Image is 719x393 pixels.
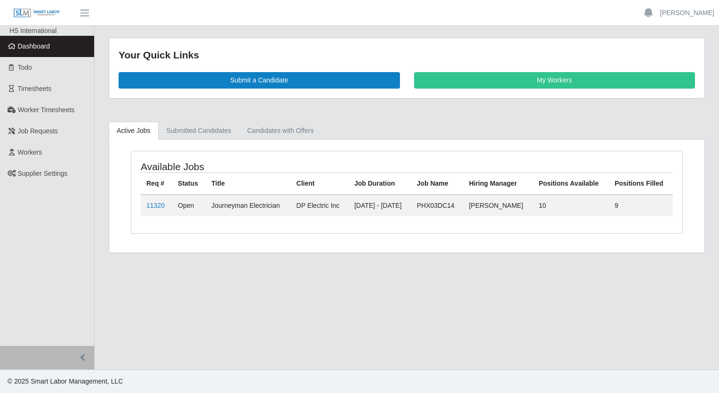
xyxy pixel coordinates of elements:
td: DP Electric Inc [291,195,349,216]
a: 11320 [146,202,165,209]
th: Hiring Manager [463,172,533,195]
span: Job Requests [18,127,58,135]
span: Worker Timesheets [18,106,74,114]
a: Candidates with Offers [239,122,321,140]
span: HS International [9,27,56,34]
td: [PERSON_NAME] [463,195,533,216]
th: Job Duration [349,172,411,195]
th: Positions Available [533,172,609,195]
h4: Available Jobs [141,161,354,172]
span: Dashboard [18,42,50,50]
th: Title [206,172,291,195]
th: Positions Filled [609,172,673,195]
div: Your Quick Links [119,48,695,63]
span: © 2025 Smart Labor Management, LLC [8,377,123,385]
img: SLM Logo [13,8,60,18]
td: 9 [609,195,673,216]
td: [DATE] - [DATE] [349,195,411,216]
a: Submitted Candidates [159,122,240,140]
td: PHX03DC14 [411,195,463,216]
a: Active Jobs [109,122,159,140]
span: Workers [18,148,42,156]
th: Job Name [411,172,463,195]
td: 10 [533,195,609,216]
a: [PERSON_NAME] [660,8,714,18]
td: Open [172,195,206,216]
a: Submit a Candidate [119,72,400,89]
th: Client [291,172,349,195]
span: Todo [18,64,32,71]
span: Timesheets [18,85,52,92]
td: Journeyman Electrician [206,195,291,216]
th: Status [172,172,206,195]
span: Supplier Settings [18,170,68,177]
th: Req # [141,172,172,195]
a: My Workers [414,72,695,89]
